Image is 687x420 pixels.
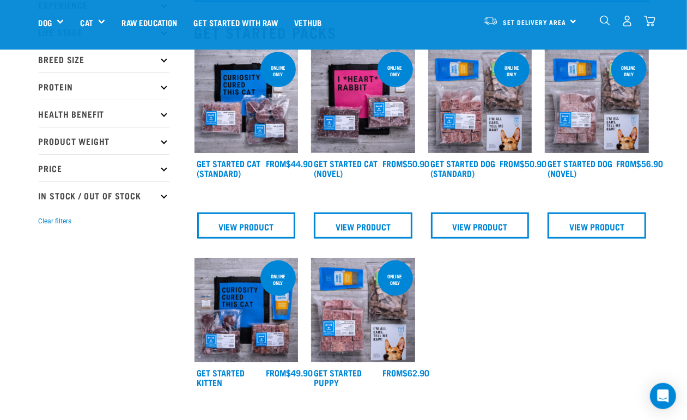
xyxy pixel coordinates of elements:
a: Get Started Puppy [314,370,362,385]
img: NPS Puppy Update [311,258,415,362]
div: $56.90 [616,159,663,168]
div: $62.90 [382,368,429,378]
span: FROM [500,161,520,166]
a: Dog [39,16,52,29]
a: Vethub [286,1,330,44]
div: online only [260,268,296,291]
img: Assortment Of Raw Essential Products For Cats Including, Blue And Black Tote Bag With "Curiosity ... [194,50,299,154]
div: online only [494,59,530,82]
img: user.png [622,15,633,27]
a: Get Started Kitten [197,370,245,385]
span: FROM [382,370,403,375]
a: Get Started Cat (Novel) [314,161,378,175]
div: online only [378,59,413,82]
p: Price [39,154,169,181]
span: FROM [266,161,286,166]
a: View Product [314,212,412,239]
img: NSP Dog Standard Update [428,50,532,154]
div: online only [378,268,413,291]
div: $50.90 [382,159,429,168]
a: Get started with Raw [186,1,286,44]
div: online only [611,59,647,82]
span: Set Delivery Area [503,20,567,24]
a: View Product [548,212,646,239]
p: In Stock / Out Of Stock [39,181,169,209]
div: $50.90 [500,159,546,168]
a: Get Started Dog (Novel) [548,161,612,175]
img: home-icon-1@2x.png [600,15,610,26]
img: Assortment Of Raw Essential Products For Cats Including, Pink And Black Tote Bag With "I *Heart* ... [311,50,415,154]
p: Breed Size [39,45,169,72]
div: Open Intercom Messenger [650,383,676,409]
span: FROM [382,161,403,166]
div: $44.90 [266,159,313,168]
a: Cat [80,16,93,29]
p: Product Weight [39,127,169,154]
a: Raw Education [113,1,185,44]
div: $49.90 [266,368,313,378]
a: View Product [431,212,530,239]
img: van-moving.png [483,16,498,26]
span: FROM [266,370,286,375]
button: Clear filters [39,216,72,226]
a: Get Started Cat (Standard) [197,161,261,175]
p: Protein [39,72,169,100]
a: Get Started Dog (Standard) [431,161,496,175]
img: NSP Dog Novel Update [545,50,649,154]
span: FROM [616,161,636,166]
img: home-icon@2x.png [644,15,655,27]
div: online only [260,59,296,82]
a: View Product [197,212,296,239]
p: Health Benefit [39,100,169,127]
img: NSP Kitten Update [194,258,299,362]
